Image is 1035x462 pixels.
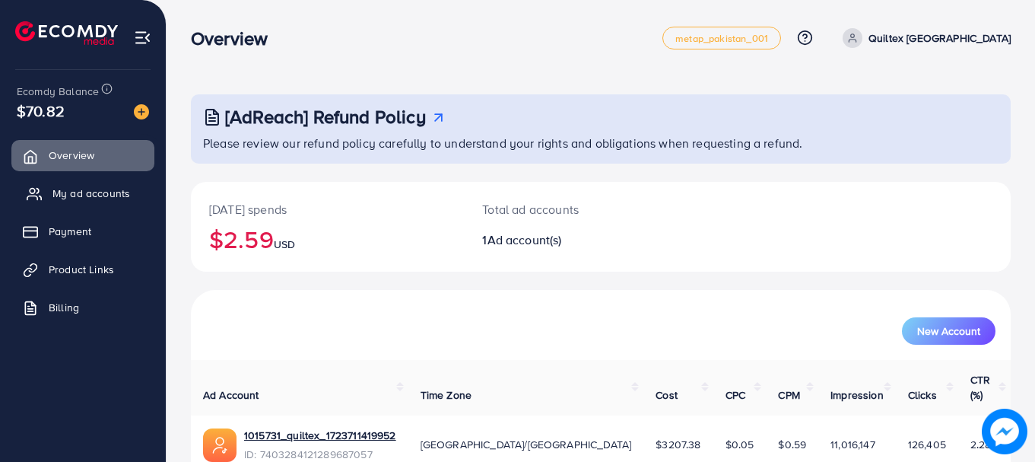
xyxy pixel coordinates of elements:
[656,387,678,403] span: Cost
[209,225,446,253] h2: $2.59
[830,387,884,403] span: Impression
[11,140,154,170] a: Overview
[725,437,754,452] span: $0.05
[837,28,1011,48] a: Quiltex [GEOGRAPHIC_DATA]
[11,254,154,285] a: Product Links
[49,148,94,163] span: Overview
[49,262,114,277] span: Product Links
[52,186,130,201] span: My ad accounts
[830,437,875,452] span: 11,016,147
[11,292,154,323] a: Billing
[11,216,154,247] a: Payment
[203,134,1002,152] p: Please review our refund policy carefully to understand your rights and obligations when requesti...
[421,437,632,452] span: [GEOGRAPHIC_DATA]/[GEOGRAPHIC_DATA]
[274,237,295,252] span: USD
[203,387,259,403] span: Ad Account
[15,21,118,45] img: logo
[778,387,799,403] span: CPM
[908,387,937,403] span: Clicks
[225,106,426,128] h3: [AdReach] Refund Policy
[970,437,992,452] span: 2.28
[778,437,806,452] span: $0.59
[203,429,237,462] img: ic-ads-acc.e4c84228.svg
[421,387,471,403] span: Time Zone
[17,84,99,99] span: Ecomdy Balance
[244,428,396,443] a: 1015731_quiltex_1723711419952
[725,387,745,403] span: CPC
[134,104,149,119] img: image
[902,317,995,345] button: New Account
[868,29,1011,47] p: Quiltex [GEOGRAPHIC_DATA]
[191,27,280,49] h3: Overview
[17,100,65,122] span: $70.82
[656,437,700,452] span: $3207.38
[49,224,91,239] span: Payment
[482,233,651,247] h2: 1
[209,200,446,218] p: [DATE] spends
[662,27,781,49] a: metap_pakistan_001
[49,300,79,315] span: Billing
[970,372,990,403] span: CTR (%)
[982,409,1027,454] img: image
[244,447,396,462] span: ID: 7403284121289687057
[908,437,946,452] span: 126,405
[917,326,980,336] span: New Account
[675,33,768,43] span: metap_pakistan_001
[482,200,651,218] p: Total ad accounts
[487,231,562,248] span: Ad account(s)
[134,29,151,46] img: menu
[11,178,154,209] a: My ad accounts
